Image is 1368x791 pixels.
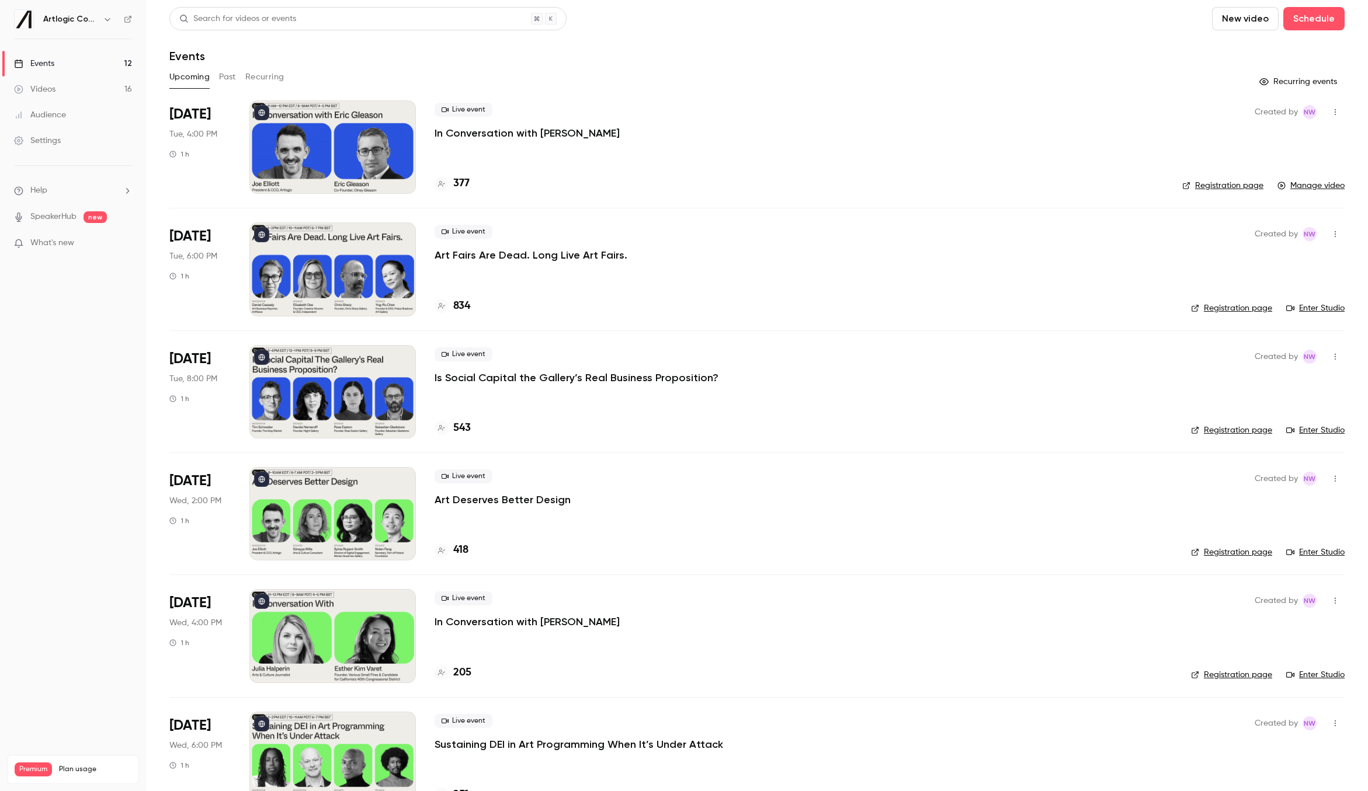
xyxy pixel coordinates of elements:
button: New video [1212,7,1279,30]
span: [DATE] [169,105,211,124]
button: Recurring [245,68,284,86]
span: Created by [1255,472,1298,486]
span: NW [1304,227,1315,241]
a: 418 [435,542,468,558]
a: Enter Studio [1286,424,1345,436]
a: Art Deserves Better Design [435,493,571,507]
span: Tue, 6:00 PM [169,250,217,262]
div: 1 h [169,271,189,281]
div: Sep 16 Tue, 6:00 PM (Europe/London) [169,222,231,316]
span: [DATE] [169,472,211,490]
div: 1 h [169,761,189,770]
span: Live event [435,469,492,483]
span: NW [1304,350,1315,364]
h6: Artlogic Connect 2025 [43,13,98,25]
span: Live event [435,225,492,239]
h4: 543 [453,420,471,436]
a: 543 [435,420,471,436]
a: 377 [435,176,470,191]
div: 1 h [169,516,189,525]
div: 1 h [169,394,189,403]
h1: Events [169,49,205,63]
li: help-dropdown-opener [14,184,132,197]
div: Sep 16 Tue, 8:00 PM (Europe/London) [169,345,231,438]
span: Natasha Whiffin [1303,105,1317,119]
span: Tue, 4:00 PM [169,128,217,140]
span: Wed, 4:00 PM [169,617,222,629]
span: Natasha Whiffin [1303,594,1317,608]
h4: 377 [453,176,470,191]
a: Manage video [1277,180,1345,191]
div: 1 h [169,149,189,159]
button: Recurring events [1254,72,1345,91]
span: Natasha Whiffin [1303,350,1317,364]
span: [DATE] [169,350,211,368]
div: 1 h [169,638,189,647]
img: Artlogic Connect 2025 [15,10,33,29]
div: Settings [14,135,61,147]
span: Live event [435,347,492,361]
span: Created by [1255,227,1298,241]
a: Registration page [1191,424,1272,436]
div: Sep 17 Wed, 4:00 PM (Europe/London) [169,589,231,682]
span: Live event [435,714,492,728]
span: Tue, 8:00 PM [169,373,217,385]
a: Registration page [1191,546,1272,558]
div: Search for videos or events [179,13,296,25]
div: Sep 17 Wed, 2:00 PM (Europe/London) [169,467,231,560]
a: Enter Studio [1286,546,1345,558]
a: 834 [435,298,470,314]
span: NW [1304,105,1315,119]
span: Live event [435,103,492,117]
span: What's new [30,237,74,249]
span: Created by [1255,594,1298,608]
a: SpeakerHub [30,211,77,223]
h4: 205 [453,665,471,681]
div: Audience [14,109,66,121]
span: Live event [435,591,492,605]
span: NW [1304,594,1315,608]
span: Wed, 2:00 PM [169,495,221,507]
a: Registration page [1191,669,1272,681]
a: Is Social Capital the Gallery’s Real Business Proposition? [435,371,718,385]
span: NW [1304,716,1315,730]
span: Help [30,184,47,197]
a: Enter Studio [1286,669,1345,681]
iframe: Noticeable Trigger [118,238,132,249]
span: Premium [15,762,52,776]
span: [DATE] [169,227,211,246]
h4: 834 [453,298,470,314]
button: Upcoming [169,68,210,86]
span: [DATE] [169,594,211,612]
a: In Conversation with [PERSON_NAME] [435,126,620,140]
span: [DATE] [169,716,211,735]
a: Art Fairs Are Dead. Long Live Art Fairs. [435,248,627,262]
a: Enter Studio [1286,302,1345,314]
span: Natasha Whiffin [1303,227,1317,241]
a: Registration page [1182,180,1263,191]
span: Created by [1255,350,1298,364]
span: Created by [1255,716,1298,730]
button: Past [219,68,236,86]
span: new [84,211,107,223]
a: 205 [435,665,471,681]
span: Created by [1255,105,1298,119]
h4: 418 [453,542,468,558]
div: Sep 16 Tue, 4:00 PM (Europe/Dublin) [169,100,231,194]
button: Schedule [1283,7,1345,30]
span: Wed, 6:00 PM [169,740,222,751]
a: In Conversation with [PERSON_NAME] [435,615,620,629]
div: Events [14,58,54,69]
a: Sustaining DEI in Art Programming When It’s Under Attack [435,737,723,751]
span: Plan usage [59,765,131,774]
span: NW [1304,472,1315,486]
a: Registration page [1191,302,1272,314]
span: Natasha Whiffin [1303,472,1317,486]
div: Videos [14,83,55,95]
